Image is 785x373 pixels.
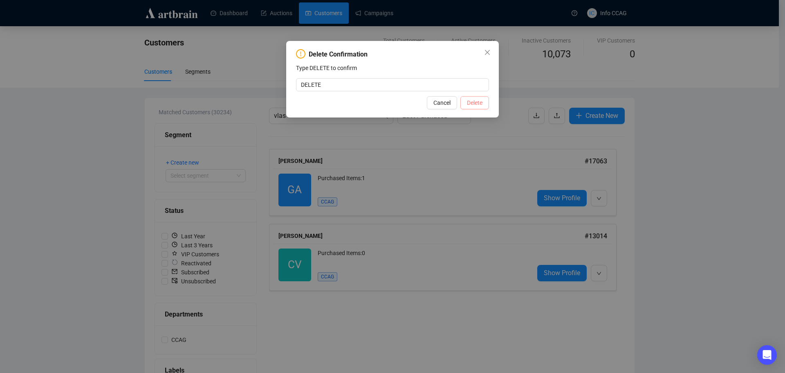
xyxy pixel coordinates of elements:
span: Delete [467,98,482,107]
div: Open Intercom Messenger [757,345,777,365]
div: Delete Confirmation [309,50,368,59]
input: DELETE [296,78,489,91]
p: Type DELETE to confirm [296,63,489,72]
span: Cancel [433,98,451,107]
button: Delete [460,96,489,109]
button: Cancel [427,96,457,109]
button: Close [481,46,494,59]
span: close [484,49,491,56]
span: exclamation-circle [296,49,305,59]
